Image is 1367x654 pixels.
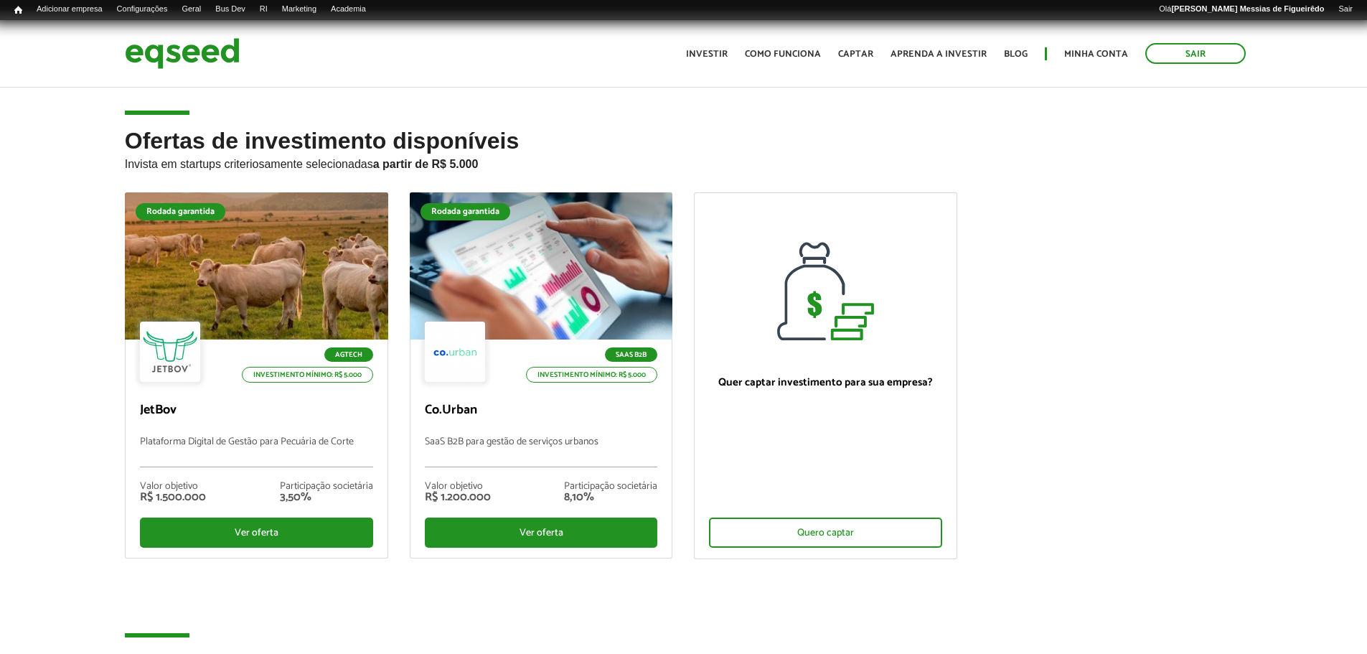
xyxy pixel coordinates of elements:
p: Investimento mínimo: R$ 5.000 [242,367,373,383]
h2: Ofertas de investimento disponíveis [125,129,1243,192]
strong: a partir de R$ 5.000 [373,158,479,170]
a: Início [7,4,29,17]
p: Co.Urban [425,403,658,419]
strong: [PERSON_NAME] Messias de Figueirêdo [1171,4,1324,13]
p: JetBov [140,403,373,419]
div: Ver oferta [425,518,658,548]
a: Marketing [275,4,324,15]
div: Valor objetivo [140,482,206,492]
div: 8,10% [564,492,657,503]
div: R$ 1.200.000 [425,492,491,503]
div: Rodada garantida [421,203,510,220]
div: Participação societária [564,482,657,492]
a: Configurações [110,4,175,15]
a: Como funciona [745,50,821,59]
div: Quero captar [709,518,942,548]
a: Bus Dev [208,4,253,15]
span: Início [14,5,22,15]
div: R$ 1.500.000 [140,492,206,503]
a: Sair [1145,43,1246,64]
a: Quer captar investimento para sua empresa? Quero captar [694,192,957,559]
a: Olá[PERSON_NAME] Messias de Figueirêdo [1152,4,1331,15]
a: Rodada garantida SaaS B2B Investimento mínimo: R$ 5.000 Co.Urban SaaS B2B para gestão de serviços... [410,192,673,559]
div: Participação societária [280,482,373,492]
a: Minha conta [1064,50,1128,59]
p: Quer captar investimento para sua empresa? [709,376,942,389]
p: Agtech [324,347,373,362]
p: Invista em startups criteriosamente selecionadas [125,154,1243,171]
p: Plataforma Digital de Gestão para Pecuária de Corte [140,436,373,467]
p: SaaS B2B [605,347,657,362]
img: EqSeed [125,34,240,73]
a: Rodada garantida Agtech Investimento mínimo: R$ 5.000 JetBov Plataforma Digital de Gestão para Pe... [125,192,388,559]
p: SaaS B2B para gestão de serviços urbanos [425,436,658,467]
a: Sair [1331,4,1360,15]
a: Captar [838,50,873,59]
a: Academia [324,4,373,15]
a: Blog [1004,50,1028,59]
a: RI [253,4,275,15]
p: Investimento mínimo: R$ 5.000 [526,367,657,383]
a: Aprenda a investir [891,50,987,59]
a: Investir [686,50,728,59]
a: Geral [174,4,208,15]
div: Ver oferta [140,518,373,548]
div: Valor objetivo [425,482,491,492]
a: Adicionar empresa [29,4,110,15]
div: Rodada garantida [136,203,225,220]
div: 3,50% [280,492,373,503]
